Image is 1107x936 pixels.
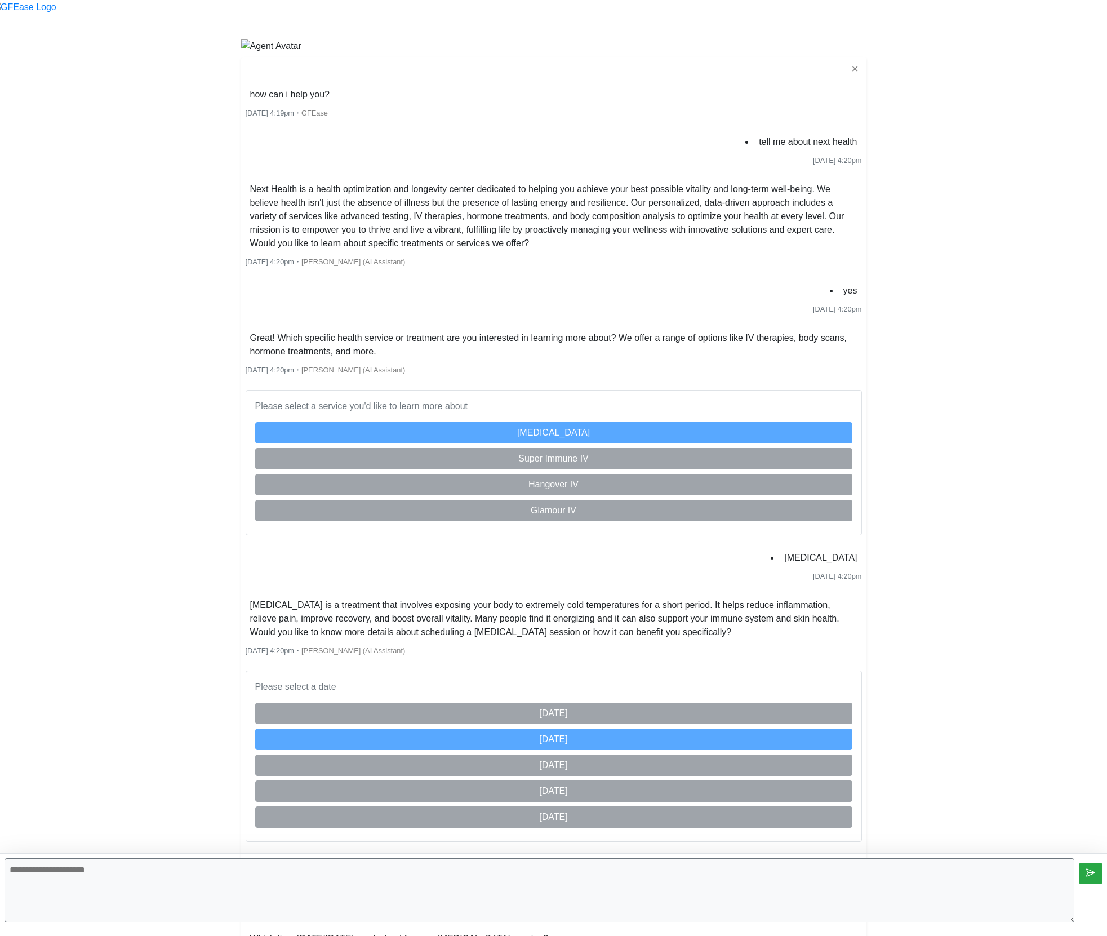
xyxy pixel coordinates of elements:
p: Please select a service you'd like to learn more about [255,400,852,413]
small: ・ [246,109,328,117]
span: [DATE] 4:20pm [246,366,295,374]
button: [DATE] [255,806,852,828]
p: Please select a date [255,680,852,694]
li: Next Health is a health optimization and longevity center dedicated to helping you achieve your b... [246,180,862,252]
img: Agent Avatar [241,39,301,53]
small: ・ [246,258,406,266]
li: [MEDICAL_DATA] [780,549,861,567]
span: [PERSON_NAME] (AI Assistant) [301,646,405,655]
li: yes [839,282,862,300]
span: [DATE] 4:20pm [246,258,295,266]
span: [DATE] 4:20pm [813,572,862,580]
small: ・ [246,646,406,655]
button: Glamour IV [255,500,852,521]
span: [DATE] 4:20pm [813,156,862,165]
span: [DATE] 4:20pm [246,646,295,655]
span: GFEase [301,109,328,117]
li: [MEDICAL_DATA] is a treatment that involves exposing your body to extremely cold temperatures for... [246,596,862,641]
span: [PERSON_NAME] (AI Assistant) [301,366,405,374]
button: [DATE] [255,703,852,724]
button: Hangover IV [255,474,852,495]
button: [MEDICAL_DATA] [255,422,852,443]
li: Great! Which specific health service or treatment are you interested in learning more about? We o... [246,329,862,361]
button: [DATE] [255,780,852,802]
li: how can i help you? [246,86,334,104]
button: [DATE] [255,729,852,750]
button: ✕ [848,62,862,77]
button: [DATE] [255,755,852,776]
span: [DATE] 4:20pm [813,305,862,313]
span: [DATE] 4:19pm [246,109,295,117]
button: Super Immune IV [255,448,852,469]
small: ・ [246,366,406,374]
span: [PERSON_NAME] (AI Assistant) [301,258,405,266]
li: tell me about next health [754,133,861,151]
